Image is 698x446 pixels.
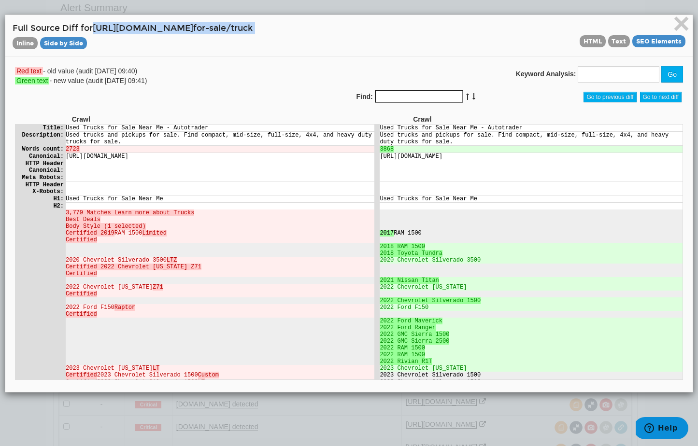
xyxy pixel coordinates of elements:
span: Go to previous diff [584,92,636,102]
ins: 2022 RAM 1500 [364,220,410,227]
del: LT [183,254,189,261]
td: 2023 Chevrolet [US_STATE] [50,240,359,247]
ins: 2022 Ford Maverick [364,193,427,200]
del: Certified [50,247,82,254]
ins: 2022 GMC Sierra 2500 [364,213,434,220]
span: Go to next diff [640,92,682,102]
td: 2022 Chevrolet [US_STATE] [364,159,667,166]
td: 2023 Chevrolet Silverado 1500 [50,247,359,254]
strong: Crawl [72,115,90,123]
ins: 2022 Chevrolet Silverado 1500 [364,173,465,180]
del: Certified 2022 Chevrolet [US_STATE] Z71 [50,139,186,146]
td: Used trucks and pickups for sale. Find compact, mid-size, full-size, 4x4, and heavy duty trucks f... [364,7,667,21]
td: [URL][DOMAIN_NAME] [364,28,667,35]
ins: 2022 GMC Sierra 1500 [364,207,434,213]
del: Certified 2019 [50,105,99,112]
span: Red text [15,67,43,75]
del: Certified [50,146,82,153]
td: 2020 Chevrolet Silverado 3500 [364,132,667,139]
h4: Full Source Diff for [13,22,685,49]
span: × [673,7,690,40]
span: View source diff in Text mode [608,35,630,47]
del: Custom [183,247,203,254]
label: Find: [356,92,373,101]
ins: 2017 [364,105,378,112]
td: 2020 Chevrolet Silverado 3500 [50,132,359,139]
span: for-sale/truck [193,23,253,33]
ins: 2022 Ford Ranger [364,200,420,207]
label: Keyword Analysis: [516,69,576,79]
td: 2022 Chevrolet [US_STATE] [50,159,359,166]
ins: 2018 Toyota Tundra [364,125,427,132]
td: 2023 Chevrolet Silverado 1500 [364,254,667,261]
td: Used Trucks for Sale Near Me [50,71,359,78]
del: 3,779 Matches Learn more about Trucks [50,85,179,92]
ins: 2022 RAM 1500 [364,227,410,234]
td: 2023 Chevrolet [US_STATE] [364,240,667,247]
del: Body Style (1 selected) [50,98,130,105]
td: Used Trucks for Sale Near Me [364,71,667,78]
button: Close [673,15,690,35]
del: Certified [50,166,82,173]
td: RAM 1500 [50,105,359,112]
td: [URL][DOMAIN_NAME] [50,28,359,35]
span: View source diff in HTML mode [580,35,606,47]
button: Go [661,66,683,83]
del: Certified [50,254,82,261]
del: Z71 [137,159,148,166]
del: LTZ [151,132,162,139]
del: LT [137,240,144,247]
del: Raptor [99,180,120,186]
span: View source diff in SEO Elements mode [632,35,685,47]
del: Certified [50,112,82,119]
ins: 3868 [364,21,378,28]
td: Used trucks and pickups for sale. Find compact, mid-size, full-size, 4x4, and heavy duty trucks f... [50,7,359,21]
del: 2723 [50,21,64,28]
ins: 2022 Rivian R1T [364,234,416,240]
td: 2022 Ford F150 [50,180,359,186]
td: 2023 Chevrolet Silverado 1500 [50,254,359,261]
td: RAM 1500 [364,105,667,112]
del: Limited [127,105,151,112]
span: Green text [15,77,49,84]
td: 2022 Ford F150 [364,180,667,186]
ins: 2021 Nissan Titan [364,153,423,159]
ins: 2018 RAM 1500 [364,119,410,125]
iframe: Opens a widget where you can find more information [636,417,688,441]
span: [URL][DOMAIN_NAME] [93,23,193,33]
strong: Crawl [413,115,431,123]
del: Best Deals [50,92,85,98]
td: 2023 Chevrolet Silverado 1500 [364,247,667,254]
div: - old value (audit [DATE] 09:40) - new value (audit [DATE] 09:41) [8,66,349,85]
del: Certified [50,186,82,193]
span: View source diff in Inline mode [13,37,38,49]
span: View source diff in Side by Side mode [40,37,87,49]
